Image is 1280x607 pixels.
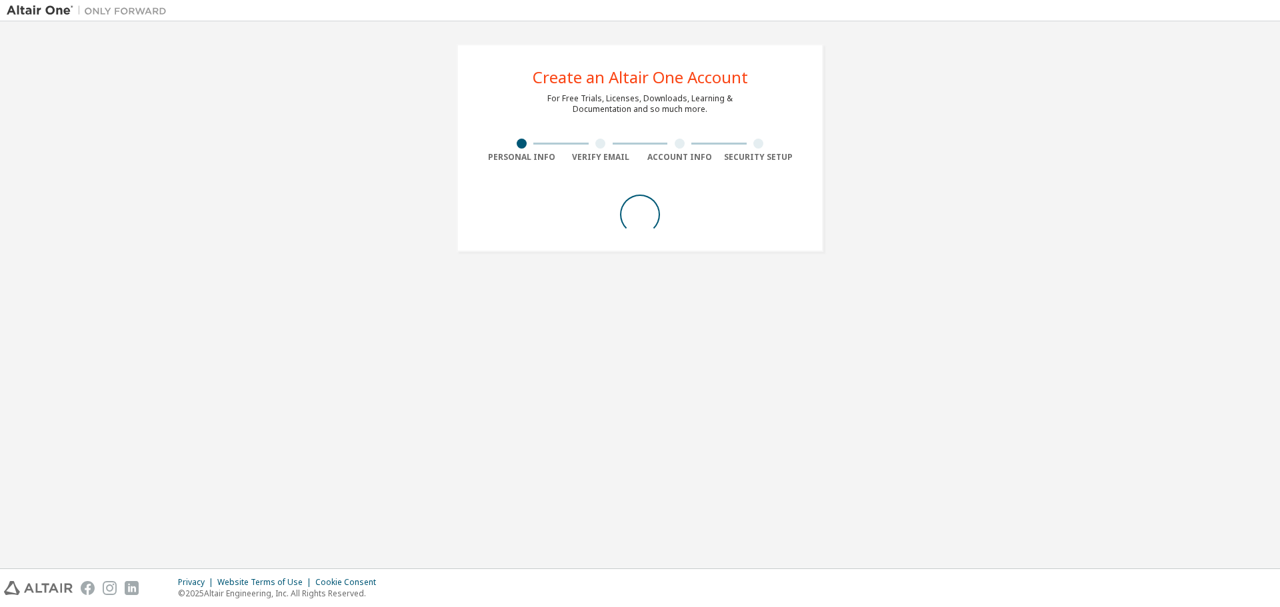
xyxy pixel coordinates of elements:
div: Website Terms of Use [217,577,315,588]
div: Personal Info [482,152,561,163]
div: Create an Altair One Account [533,69,748,85]
img: Altair One [7,4,173,17]
img: linkedin.svg [125,581,139,595]
div: Privacy [178,577,217,588]
div: For Free Trials, Licenses, Downloads, Learning & Documentation and so much more. [547,93,733,115]
div: Cookie Consent [315,577,384,588]
p: © 2025 Altair Engineering, Inc. All Rights Reserved. [178,588,384,599]
img: altair_logo.svg [4,581,73,595]
div: Verify Email [561,152,641,163]
div: Account Info [640,152,719,163]
img: facebook.svg [81,581,95,595]
img: instagram.svg [103,581,117,595]
div: Security Setup [719,152,799,163]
